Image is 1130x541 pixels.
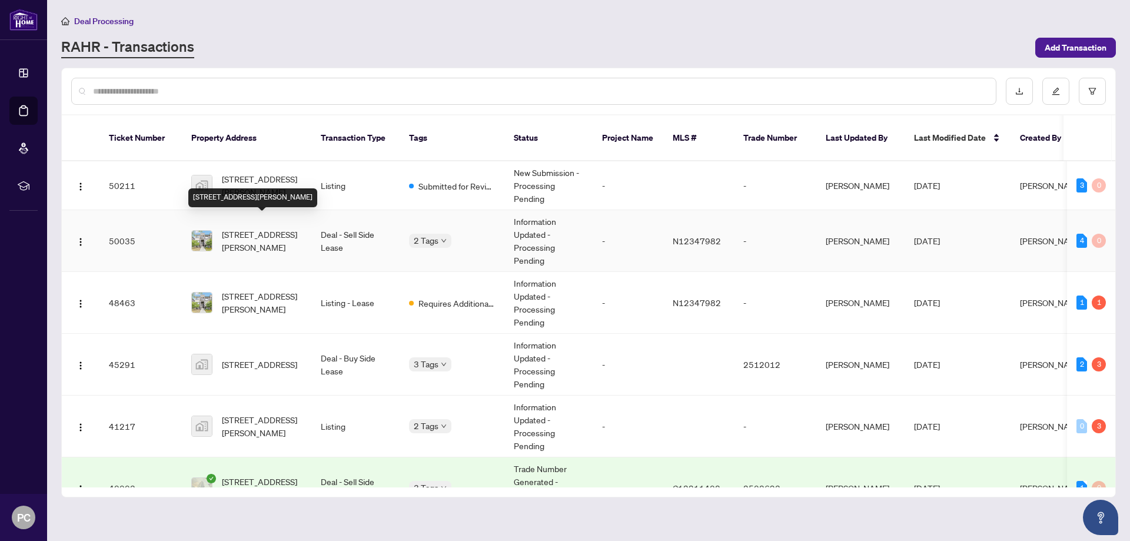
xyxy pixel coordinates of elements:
[593,210,663,272] td: -
[414,357,438,371] span: 3 Tags
[222,413,302,439] span: [STREET_ADDRESS][PERSON_NAME]
[418,180,495,192] span: Submitted for Review
[222,358,297,371] span: [STREET_ADDRESS]
[1042,78,1069,105] button: edit
[192,175,212,195] img: thumbnail-img
[1076,419,1087,433] div: 0
[99,115,182,161] th: Ticket Number
[1020,483,1084,493] span: [PERSON_NAME]
[593,396,663,457] td: -
[504,396,593,457] td: Information Updated - Processing Pending
[311,334,400,396] td: Deal - Buy Side Lease
[816,210,905,272] td: [PERSON_NAME]
[182,115,311,161] th: Property Address
[1020,297,1084,308] span: [PERSON_NAME]
[663,115,734,161] th: MLS #
[414,234,438,247] span: 2 Tags
[71,231,90,250] button: Logo
[734,210,816,272] td: -
[734,161,816,210] td: -
[71,417,90,436] button: Logo
[441,423,447,429] span: down
[1076,357,1087,371] div: 2
[914,180,940,191] span: [DATE]
[99,272,182,334] td: 48463
[1045,38,1106,57] span: Add Transaction
[76,182,85,191] img: Logo
[1088,87,1096,95] span: filter
[1092,234,1106,248] div: 0
[816,396,905,457] td: [PERSON_NAME]
[816,457,905,519] td: [PERSON_NAME]
[914,359,940,370] span: [DATE]
[816,161,905,210] td: [PERSON_NAME]
[1015,87,1023,95] span: download
[1092,178,1106,192] div: 0
[74,16,134,26] span: Deal Processing
[222,228,302,254] span: [STREET_ADDRESS][PERSON_NAME]
[504,334,593,396] td: Information Updated - Processing Pending
[914,483,940,493] span: [DATE]
[504,115,593,161] th: Status
[311,457,400,519] td: Deal - Sell Side Lease
[1076,178,1087,192] div: 3
[1076,296,1087,310] div: 1
[414,419,438,433] span: 2 Tags
[673,235,721,246] span: N12347982
[673,297,721,308] span: N12347982
[673,483,720,493] span: C12211408
[99,161,182,210] td: 50211
[1020,235,1084,246] span: [PERSON_NAME]
[1092,419,1106,433] div: 3
[914,235,940,246] span: [DATE]
[99,334,182,396] td: 45291
[1020,421,1084,432] span: [PERSON_NAME]
[734,115,816,161] th: Trade Number
[504,161,593,210] td: New Submission - Processing Pending
[188,188,317,207] div: [STREET_ADDRESS][PERSON_NAME]
[207,474,216,483] span: check-circle
[76,299,85,308] img: Logo
[1052,87,1060,95] span: edit
[311,161,400,210] td: Listing
[71,479,90,497] button: Logo
[76,361,85,370] img: Logo
[1083,500,1118,535] button: Open asap
[1020,180,1084,191] span: [PERSON_NAME]
[734,272,816,334] td: -
[593,457,663,519] td: -
[1092,357,1106,371] div: 3
[593,334,663,396] td: -
[914,297,940,308] span: [DATE]
[400,115,504,161] th: Tags
[441,238,447,244] span: down
[192,231,212,251] img: thumbnail-img
[816,115,905,161] th: Last Updated By
[76,237,85,247] img: Logo
[593,115,663,161] th: Project Name
[17,509,31,526] span: PC
[593,272,663,334] td: -
[441,485,447,491] span: down
[914,131,986,144] span: Last Modified Date
[76,484,85,494] img: Logo
[593,161,663,210] td: -
[1079,78,1106,105] button: filter
[1011,115,1081,161] th: Created By
[905,115,1011,161] th: Last Modified Date
[71,355,90,374] button: Logo
[734,457,816,519] td: 2508693
[1076,481,1087,495] div: 1
[99,457,182,519] td: 40003
[192,478,212,498] img: thumbnail-img
[734,396,816,457] td: -
[61,17,69,25] span: home
[1035,38,1116,58] button: Add Transaction
[504,210,593,272] td: Information Updated - Processing Pending
[222,290,302,316] span: [STREET_ADDRESS][PERSON_NAME]
[99,210,182,272] td: 50035
[418,297,495,310] span: Requires Additional Docs
[99,396,182,457] td: 41217
[71,176,90,195] button: Logo
[311,396,400,457] td: Listing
